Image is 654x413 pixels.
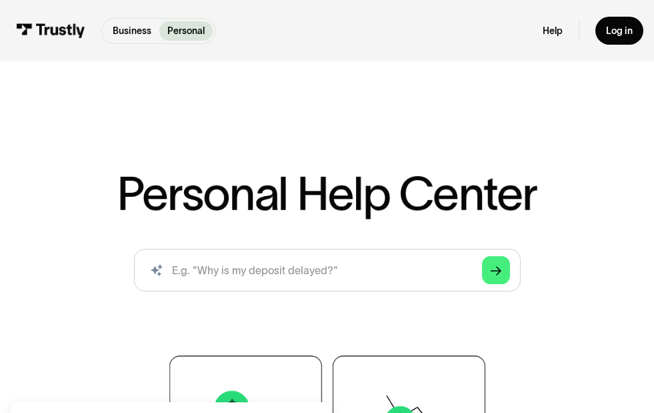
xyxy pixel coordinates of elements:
img: Trustly Logo [16,23,85,38]
h1: Personal Help Center [117,170,537,217]
a: Help [543,25,563,37]
input: search [134,249,521,292]
a: Personal [159,21,213,41]
p: Personal [167,24,205,38]
a: Log in [595,17,643,45]
a: Business [105,21,159,41]
div: Log in [606,25,633,37]
p: Business [113,24,151,38]
form: Search [134,249,521,292]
